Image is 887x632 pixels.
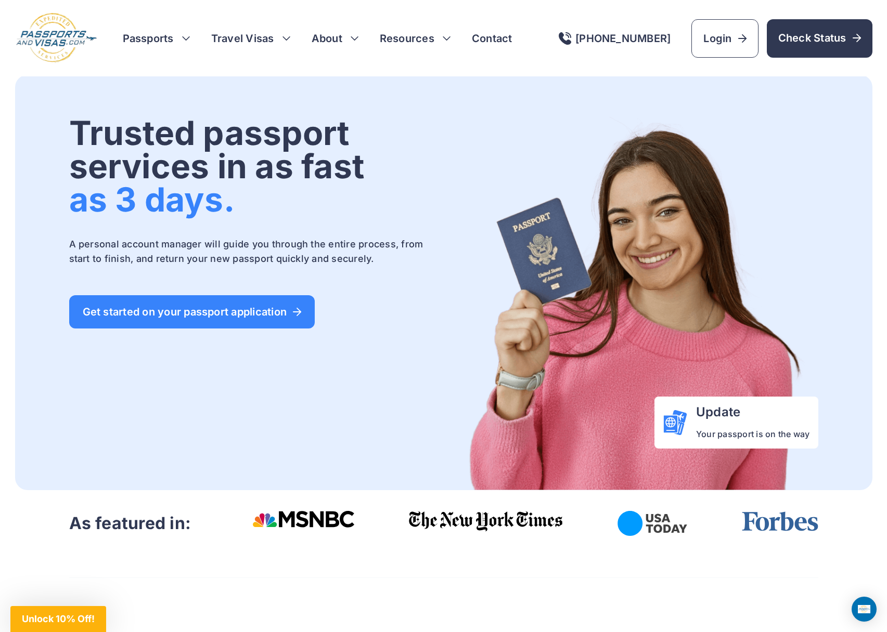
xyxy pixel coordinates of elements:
[767,19,872,58] a: Check Status
[703,31,746,46] span: Login
[83,307,302,317] span: Get started on your passport application
[691,19,758,58] a: Login
[446,116,818,490] img: Passports and Visas.com
[618,511,687,536] img: USA Today
[123,31,190,46] h3: Passports
[472,31,512,46] a: Contact
[559,32,671,45] a: [PHONE_NUMBER]
[10,606,106,632] div: Unlock 10% Off!
[852,597,877,622] div: Open Intercom Messenger
[380,31,451,46] h3: Resources
[741,511,818,532] img: Forbes
[312,31,342,46] a: About
[69,179,235,219] span: as 3 days.
[252,511,355,528] img: Msnbc
[15,12,98,64] img: Logo
[211,31,291,46] h3: Travel Visas
[69,513,191,534] h3: As featured in:
[696,428,809,440] p: Your passport is on the way
[409,511,563,532] img: The New York Times
[69,237,442,266] p: A personal account manager will guide you through the entire process, from start to finish, and r...
[69,295,315,328] a: Get started on your passport application
[69,116,442,216] h1: Trusted passport services in as fast
[696,405,809,419] h4: Update
[778,31,861,45] span: Check Status
[22,613,95,624] span: Unlock 10% Off!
